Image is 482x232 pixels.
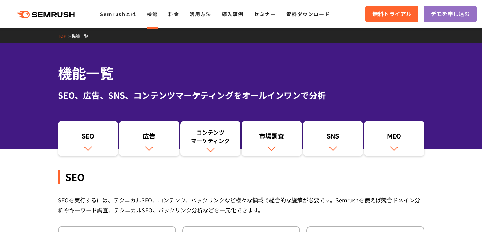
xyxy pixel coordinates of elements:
a: 市場調査 [242,121,302,156]
span: 無料トライアル [372,9,411,18]
div: SNS [306,132,360,143]
a: SEO [58,121,118,156]
div: SEOを実行するには、テクニカルSEO、コンテンツ、バックリンクなど様々な領域で総合的な施策が必要です。Semrushを使えば競合ドメイン分析やキーワード調査、テクニカルSEO、バックリンク分析... [58,195,424,215]
div: コンテンツ マーケティング [184,128,237,145]
a: セミナー [254,10,276,17]
a: 広告 [119,121,179,156]
a: SNS [303,121,363,156]
div: SEO [58,170,424,184]
div: 市場調査 [245,132,298,143]
a: TOP [58,33,72,39]
div: 広告 [123,132,176,143]
a: コンテンツマーケティング [180,121,241,156]
h1: 機能一覧 [58,63,424,83]
a: 料金 [168,10,179,17]
a: 資料ダウンロード [286,10,330,17]
div: MEO [368,132,421,143]
div: SEO [61,132,115,143]
span: デモを申し込む [431,9,470,18]
a: 無料トライアル [365,6,418,22]
div: SEO、広告、SNS、コンテンツマーケティングをオールインワンで分析 [58,89,424,102]
a: Semrushとは [100,10,136,17]
a: MEO [364,121,424,156]
a: 活用方法 [190,10,211,17]
a: 導入事例 [222,10,244,17]
a: 機能一覧 [72,33,94,39]
a: 機能 [147,10,158,17]
a: デモを申し込む [424,6,477,22]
